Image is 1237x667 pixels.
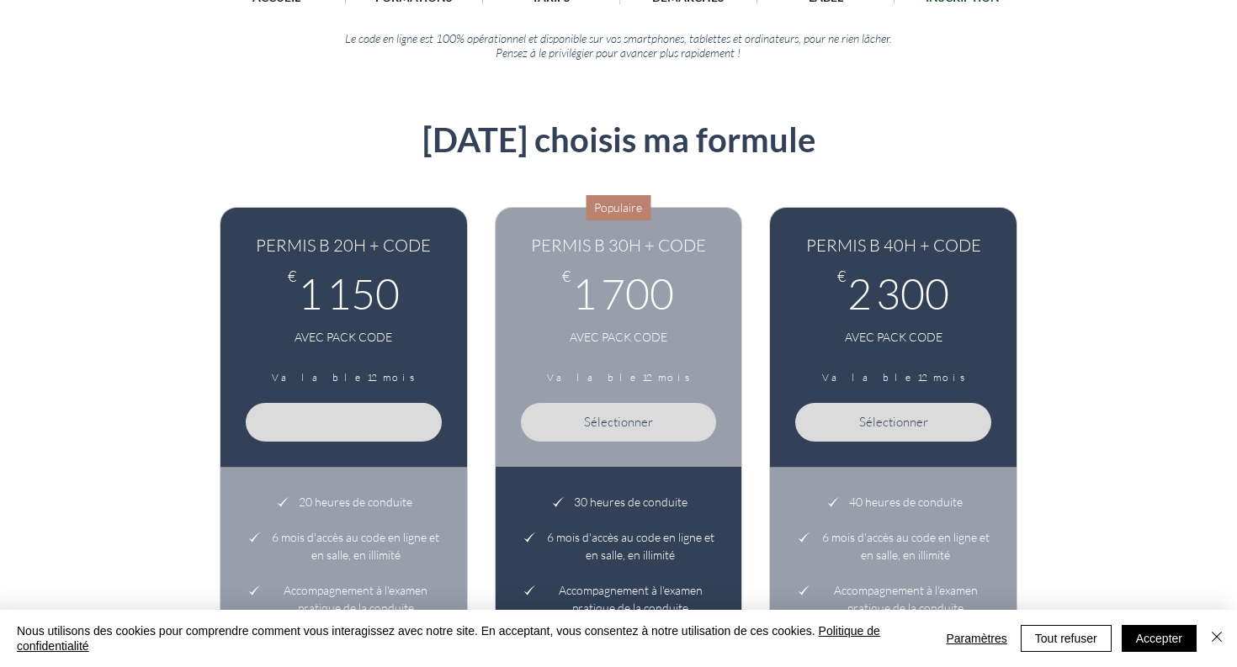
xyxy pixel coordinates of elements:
[246,573,442,626] li: Accompagnement à l'examen pratique de la conduite
[17,624,880,653] a: Politique de confidentialité
[562,268,571,283] span: €
[584,414,653,430] span: Sélectionner
[246,373,442,383] span: Valable 12 mois
[17,623,926,654] span: Nous utilisons des cookies pour comprendre comment vous interagissez avec notre site. En acceptan...
[246,233,442,258] span: PERMIS B 20H + CODE
[795,493,991,520] li: 40 heures de conduite
[795,373,991,383] span: Valable 12 mois
[572,268,674,319] span: 1 700
[521,403,717,442] button: Sélectionner
[795,329,991,346] div: AVEC PACK CODE
[847,268,949,319] span: 2 300
[859,414,928,430] span: Sélectionner
[837,268,846,283] span: €
[1122,625,1197,652] button: Accepter
[521,233,717,258] span: PERMIS B 30H + CODE
[521,493,717,520] li: 30 heures de conduite
[521,329,717,346] div: AVEC PACK CODE
[220,123,1017,156] h1: [DATE] choisis ma formule
[345,31,892,45] span: Le code en ligne est 100% opérationnel et disponible sur vos smartphones, tablettes et ordinateur...
[288,268,296,283] span: €
[1021,625,1112,652] button: Tout refuser
[795,520,991,573] li: 6 mois d'accès au code en ligne et en salle, en illimité
[298,268,400,319] span: 1 150
[246,520,442,573] li: 6 mois d'accès au code en ligne et en salle, en illimité
[795,573,991,626] li: Accompagnement à l'examen pratique de la conduite
[246,493,442,520] li: 20 heures de conduite
[496,45,741,60] span: Pensez à le privilégier pour avancer plus rapidement !
[1207,627,1227,647] img: Fermer
[521,373,717,383] span: Valable 12 mois
[1158,588,1237,667] iframe: Wix Chat
[586,195,650,220] div: Populaire
[246,329,442,346] div: AVEC PACK CODE
[795,403,991,442] button: Sélectionner
[521,520,717,573] li: 6 mois d'accès au code en ligne et en salle, en illimité
[946,626,1006,651] span: Paramètres
[1207,623,1227,654] button: Fermer
[795,233,991,258] span: PERMIS B 40H + CODE
[521,573,717,626] li: Accompagnement à l'examen pratique de la conduite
